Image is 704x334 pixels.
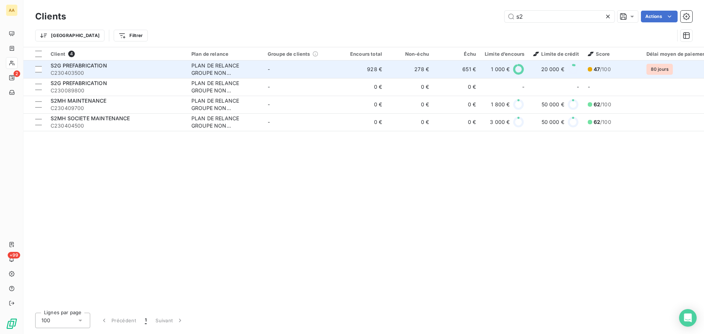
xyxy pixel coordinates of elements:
span: C230404500 [51,122,183,129]
div: Encours total [344,51,382,57]
span: /100 [594,66,611,73]
div: Non-échu [391,51,429,57]
h3: Clients [35,10,66,23]
span: - [522,83,524,91]
span: +99 [8,252,20,258]
span: C230403500 [51,69,183,77]
span: Client [51,51,65,57]
div: PLAN DE RELANCE GROUPE NON AUTOMATIQUE [191,80,259,94]
span: 1 [145,317,147,324]
span: S2G PREFABRICATION [51,80,107,86]
span: - [577,83,579,91]
div: AA [6,4,18,16]
span: - [268,66,270,72]
span: /100 [594,101,611,108]
button: 1 [140,313,151,328]
span: /100 [594,118,611,126]
div: Plan de relance [191,51,259,57]
td: 278 € [386,60,433,78]
span: 62 [594,119,600,125]
span: - [268,84,270,90]
div: PLAN DE RELANCE GROUPE NON AUTOMATIQUE [191,62,259,77]
td: 0 € [433,96,480,113]
td: 0 € [433,78,480,96]
span: - [268,119,270,125]
span: 50 000 € [542,118,564,126]
span: 50 000 € [542,101,564,108]
span: 1 000 € [491,66,510,73]
span: C230409700 [51,104,183,112]
span: - [588,84,590,90]
div: Échu [438,51,476,57]
span: 47 [594,66,600,72]
button: Actions [641,11,678,22]
span: 1 800 € [491,101,510,108]
img: Logo LeanPay [6,318,18,330]
button: Filtrer [114,30,147,41]
td: 0 € [386,113,433,131]
span: 2 [14,70,20,77]
span: 100 [41,317,50,324]
span: S2G PREFABRICATION [51,62,107,69]
span: S2MH MAINTENANCE [51,98,106,104]
span: 62 [594,101,600,107]
span: C230089800 [51,87,183,94]
div: Open Intercom Messenger [679,309,697,327]
span: 80 jours [646,64,673,75]
td: 651 € [433,60,480,78]
td: 0 € [340,96,386,113]
div: PLAN DE RELANCE GROUPE NON AUTOMATIQUE [191,115,259,129]
button: Précédent [96,313,140,328]
td: 0 € [340,78,386,96]
span: S2MH SOCIETE MAINTENANCE [51,115,130,121]
div: PLAN DE RELANCE GROUPE NON AUTOMATIQUE [191,97,259,112]
span: 4 [68,51,75,57]
span: 20 000 € [541,66,564,73]
span: Limite de crédit [533,51,579,57]
td: 0 € [386,96,433,113]
td: 928 € [340,60,386,78]
td: 0 € [433,113,480,131]
span: Score [588,51,610,57]
button: Suivant [151,313,188,328]
span: Groupe de clients [268,51,310,57]
td: 0 € [386,78,433,96]
span: - [268,101,270,107]
div: Limite d’encours [485,51,524,57]
td: 0 € [340,113,386,131]
button: [GEOGRAPHIC_DATA] [35,30,104,41]
input: Rechercher [505,11,615,22]
span: 3 000 € [490,118,510,126]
